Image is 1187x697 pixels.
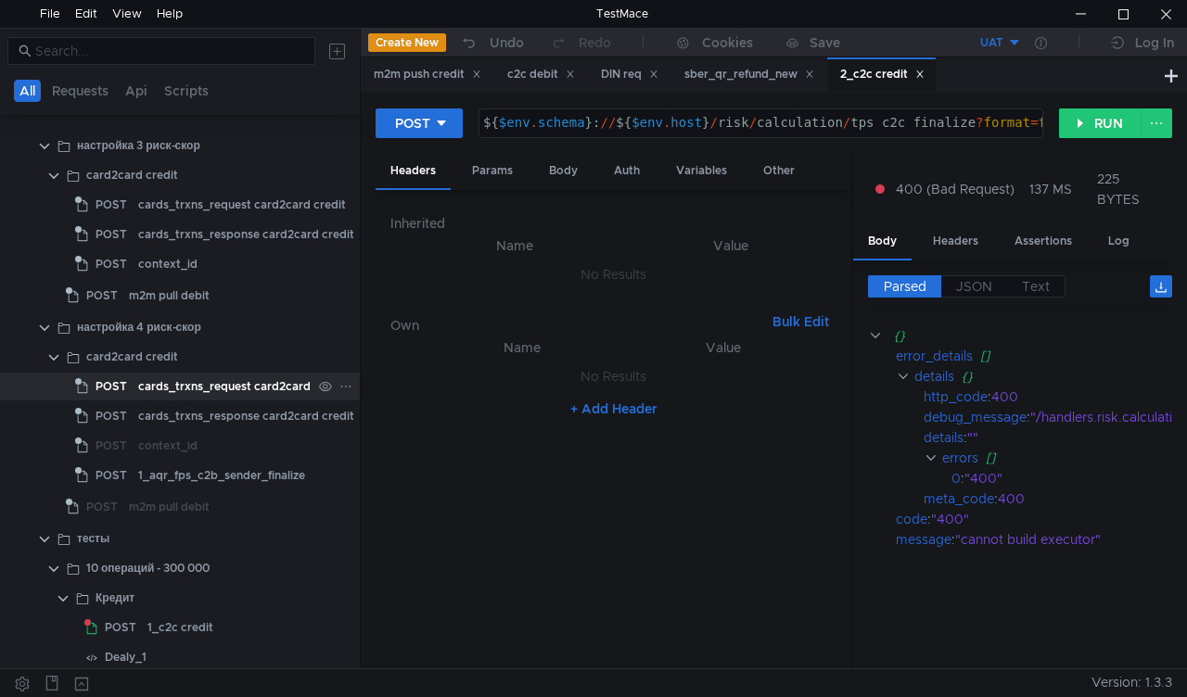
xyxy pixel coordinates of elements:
button: + Add Header [563,398,665,420]
div: Variables [661,154,742,188]
h6: Own [390,314,766,336]
input: Search... [35,41,304,61]
button: Redo [537,29,624,57]
div: 225 BYTES [1097,171,1140,208]
div: debug_message [924,407,1027,427]
div: тесты [77,525,109,552]
div: настройка 4 риск-скор [77,313,201,341]
button: RUN [1059,108,1142,138]
nz-embed-empty: No Results [581,368,646,385]
div: cards_trxns_request card2card credit [138,373,346,400]
span: POST [96,221,127,248]
div: POST [395,113,430,133]
div: Other [748,154,810,188]
div: m2m push credit [374,65,481,84]
div: Body [853,224,912,260]
div: cards_trxns_response card2card credit [138,402,354,430]
div: Кредит [96,584,134,612]
span: 400 (Bad Request) [896,179,1015,199]
button: Bulk Edit [765,310,836,333]
div: Undo [490,32,524,54]
span: Version: 1.3.3 [1091,669,1172,696]
button: UAT [893,28,1022,57]
div: Assertions [1000,224,1087,259]
div: Log [1093,224,1144,259]
div: Body [534,154,593,188]
div: sber_qr_refund_new [684,65,814,84]
span: POST [86,282,118,310]
div: c2c debit [507,65,575,84]
th: Name [420,336,625,359]
nz-embed-empty: No Results [581,266,646,283]
div: 0 [951,468,961,488]
div: context_id [138,250,198,278]
button: POST [376,108,463,138]
div: DIN req [601,65,658,84]
div: Dealy_1 [105,643,147,671]
span: POST [96,191,127,219]
th: Name [405,234,625,257]
div: настройка 3 риск-скор [77,132,200,159]
div: 1_aqr_fps_c2b_sender_finalize [138,462,305,489]
div: 10 операций - 300 000 [86,554,210,582]
div: cards_trxns_response card2card credit [138,221,354,248]
div: 1_c2c credit [147,614,213,641]
div: errors [943,448,979,468]
th: Value [625,234,837,257]
button: All [14,80,41,102]
div: Redo [579,32,611,54]
div: m2m pull debit [129,282,210,310]
div: Auth [599,154,655,188]
span: JSON [956,278,992,295]
button: Scripts [159,80,214,102]
div: cards_trxns_request card2card credit [138,191,346,219]
div: Cookies [702,32,753,54]
div: Save [810,36,840,49]
span: POST [96,462,127,489]
div: error_details [896,346,973,366]
span: POST [96,402,127,430]
div: 2_c2c credit [840,65,925,84]
div: Log In [1135,32,1174,54]
div: message [896,529,951,550]
div: Headers [376,154,451,190]
div: details [924,427,964,448]
button: Api [120,80,153,102]
div: card2card credit [86,343,178,371]
div: card2card credit [86,161,178,189]
div: http_code [924,387,988,407]
div: code [896,509,927,529]
span: POST [96,250,127,278]
div: 137 MS [1029,181,1072,197]
span: POST [86,493,118,521]
div: Params [457,154,528,188]
span: POST [96,373,127,400]
button: Undo [446,29,537,57]
div: details [915,366,955,387]
div: UAT [980,34,1003,52]
div: context_id [138,432,198,460]
div: m2m pull debit [129,493,210,521]
div: Headers [918,224,993,259]
span: Parsed [884,278,926,295]
span: POST [105,614,136,641]
h6: Inherited [390,212,837,234]
button: Create New [368,33,446,52]
button: Requests [46,80,114,102]
th: Value [625,336,823,359]
div: meta_code [924,488,994,509]
span: POST [96,432,127,460]
span: Text [1022,278,1050,295]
